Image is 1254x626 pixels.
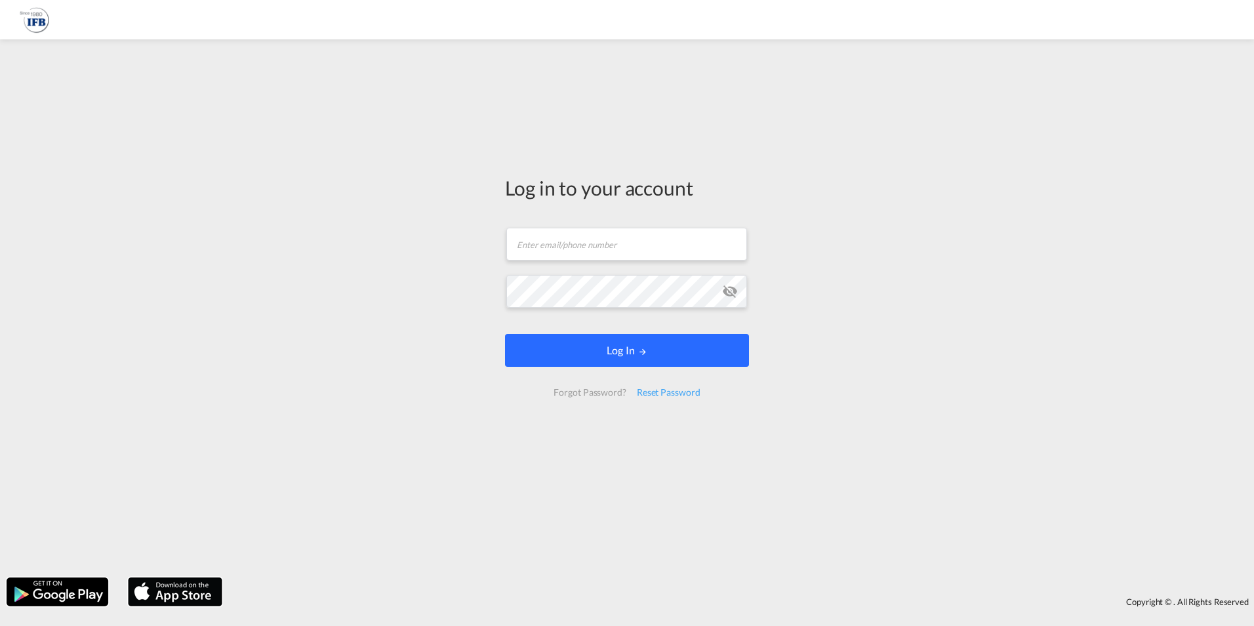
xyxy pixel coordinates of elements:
[127,576,224,608] img: apple.png
[632,381,706,404] div: Reset Password
[5,576,110,608] img: google.png
[20,5,49,35] img: b628ab10256c11eeb52753acbc15d091.png
[506,228,747,261] input: Enter email/phone number
[505,334,749,367] button: LOGIN
[722,283,738,299] md-icon: icon-eye-off
[229,591,1254,613] div: Copyright © . All Rights Reserved
[548,381,631,404] div: Forgot Password?
[505,174,749,201] div: Log in to your account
